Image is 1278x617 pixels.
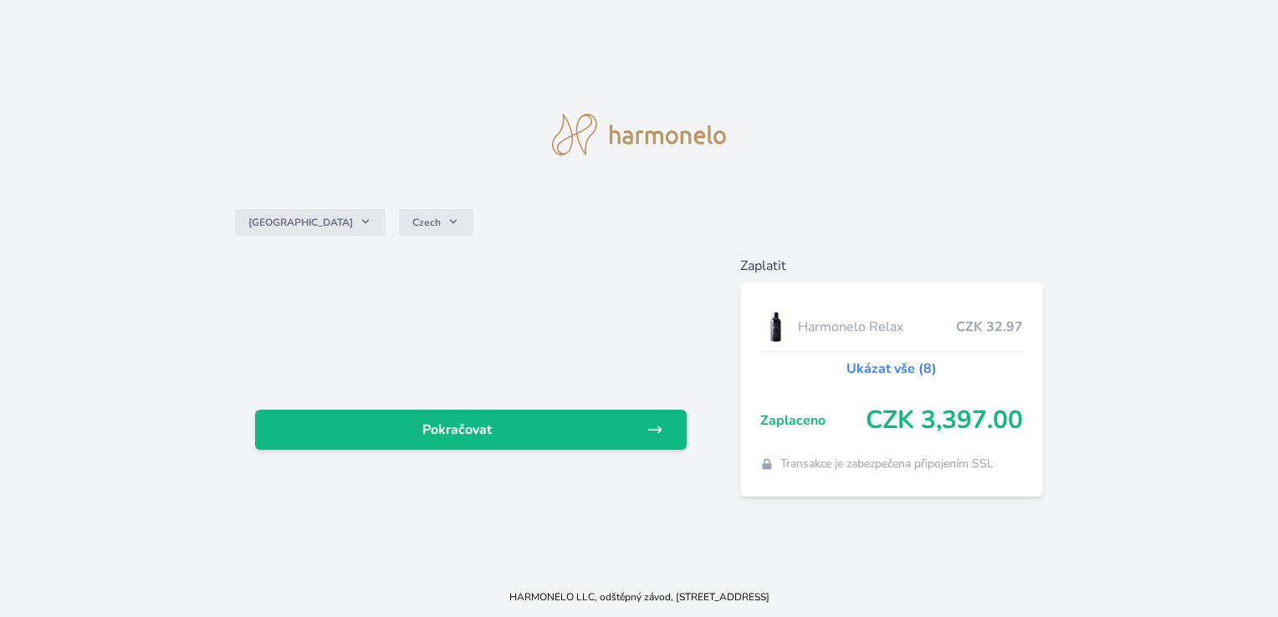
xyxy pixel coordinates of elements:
[760,306,792,348] img: CLEAN_RELAX_se_stinem_x-lo.jpg
[399,209,473,236] button: Czech
[268,420,646,440] span: Pokračovat
[866,405,1023,436] span: CZK 3,397.00
[552,114,726,156] img: logo.svg
[740,256,1043,276] h6: Zaplatit
[235,209,386,236] button: [GEOGRAPHIC_DATA]
[846,359,937,379] a: Ukázat vše (8)
[255,410,686,450] a: Pokračovat
[956,317,1023,337] span: CZK 32.97
[248,216,353,229] span: [GEOGRAPHIC_DATA]
[412,216,441,229] span: Czech
[798,317,955,337] span: Harmonelo Relax
[780,456,994,472] span: Transakce je zabezpečena připojením SSL
[760,410,866,431] span: Zaplaceno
